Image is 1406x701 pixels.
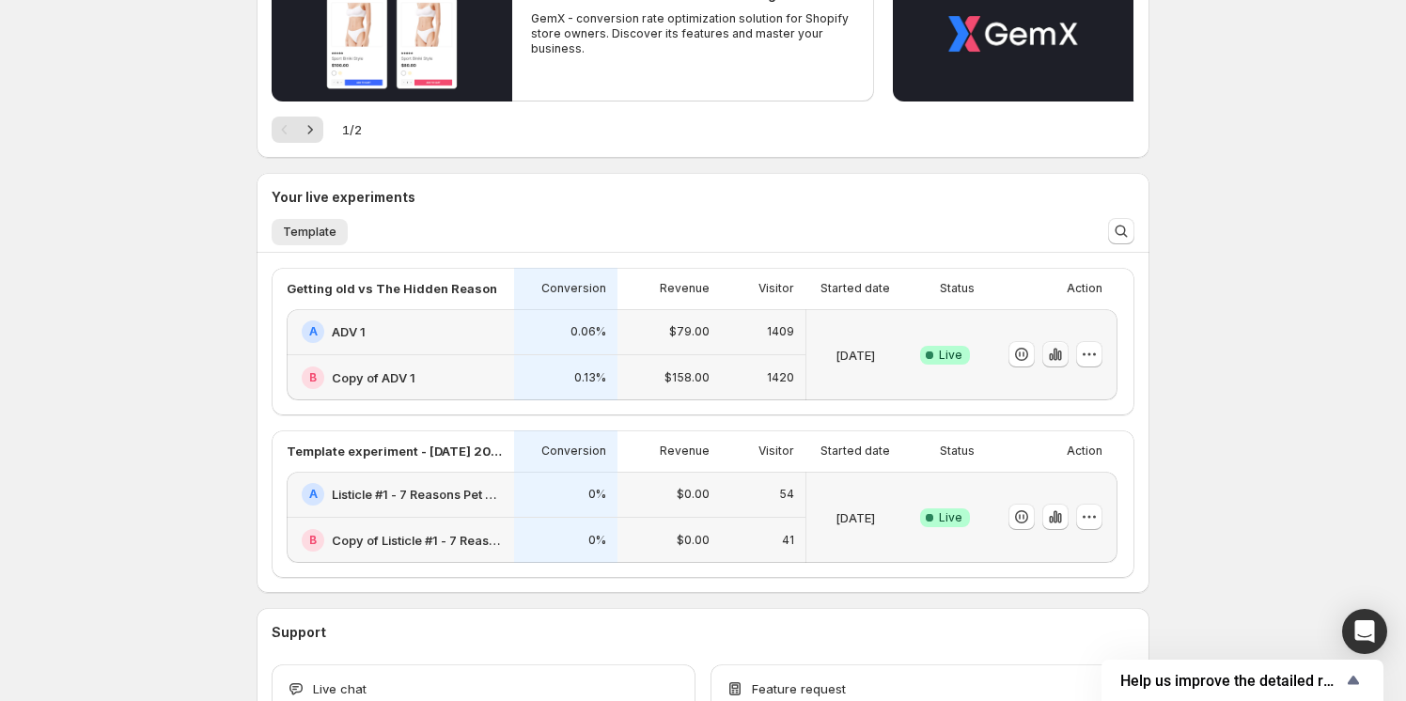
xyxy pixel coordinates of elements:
h2: Copy of Listicle #1 - 7 Reasons Pet Parents Are Using Red [MEDICAL_DATA] To Help Their Dogs Live ... [332,531,503,550]
h2: Listicle #1 - 7 Reasons Pet Parents Are Using Red [MEDICAL_DATA] To Help Their Dogs Live Longer [332,485,503,504]
button: Search and filter results [1108,218,1134,244]
p: $0.00 [677,533,710,548]
span: 1 / 2 [342,120,362,139]
p: Status [940,281,975,296]
p: 41 [782,533,794,548]
p: Revenue [660,444,710,459]
p: Action [1067,281,1102,296]
nav: Pagination [272,117,323,143]
p: GemX - conversion rate optimization solution for Shopify store owners. Discover its features and ... [531,11,854,56]
h2: A [309,487,318,502]
p: [DATE] [836,508,875,527]
p: $158.00 [664,370,710,385]
span: Help us improve the detailed report for A/B campaigns [1120,672,1342,690]
button: Next [297,117,323,143]
div: Open Intercom Messenger [1342,609,1387,654]
p: 0.06% [570,324,606,339]
p: [DATE] [836,346,875,365]
h2: ADV 1 [332,322,366,341]
p: Revenue [660,281,710,296]
p: Started date [820,281,890,296]
p: 0% [588,533,606,548]
p: Action [1067,444,1102,459]
p: Visitor [758,444,794,459]
p: 1409 [767,324,794,339]
span: Template [283,225,336,240]
h3: Your live experiments [272,188,415,207]
p: 0% [588,487,606,502]
h2: B [309,533,317,548]
p: Visitor [758,281,794,296]
p: 0.13% [574,370,606,385]
p: Conversion [541,281,606,296]
h2: B [309,370,317,385]
h2: Copy of ADV 1 [332,368,415,387]
span: Live [939,348,962,363]
h2: A [309,324,318,339]
p: Conversion [541,444,606,459]
span: Feature request [752,679,846,698]
p: Template experiment - [DATE] 20:50:59 [287,442,503,460]
h3: Support [272,623,326,642]
p: $79.00 [669,324,710,339]
p: Getting old vs The Hidden Reason [287,279,497,298]
p: 1420 [767,370,794,385]
p: $0.00 [677,487,710,502]
p: 54 [779,487,794,502]
p: Status [940,444,975,459]
p: Started date [820,444,890,459]
span: Live [939,510,962,525]
span: Live chat [313,679,367,698]
button: Show survey - Help us improve the detailed report for A/B campaigns [1120,669,1365,692]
